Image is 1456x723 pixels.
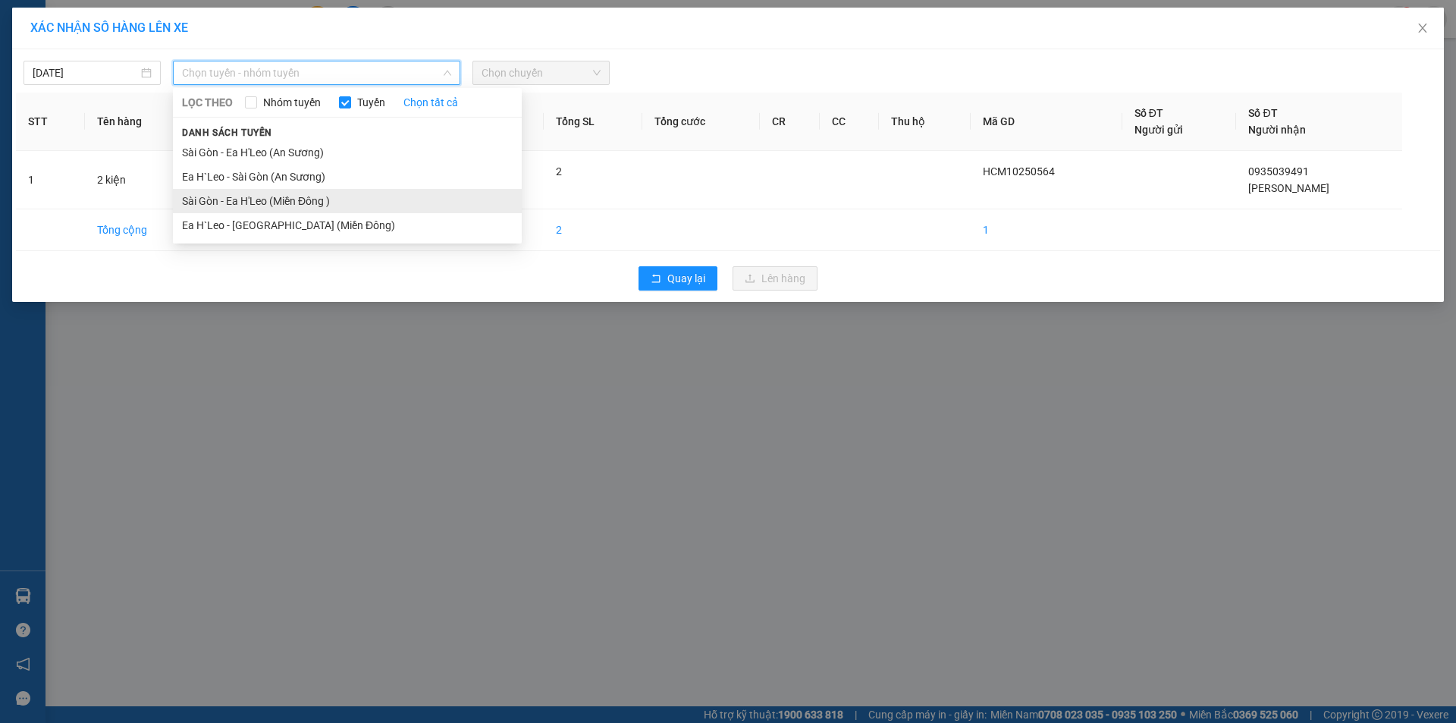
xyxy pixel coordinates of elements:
[556,165,562,178] span: 2
[1401,8,1444,50] button: Close
[173,126,281,140] span: Danh sách tuyến
[482,61,601,84] span: Chọn chuyến
[879,93,971,151] th: Thu hộ
[1417,22,1429,34] span: close
[1248,107,1277,119] span: Số ĐT
[257,94,327,111] span: Nhóm tuyến
[85,209,202,251] td: Tổng cộng
[173,213,522,237] li: Ea H`Leo - [GEOGRAPHIC_DATA] (Miền Đông)
[760,93,820,151] th: CR
[733,266,817,291] button: uploadLên hàng
[85,93,202,151] th: Tên hàng
[639,266,717,291] button: rollbackQuay lại
[544,209,642,251] td: 2
[173,140,522,165] li: Sài Gòn - Ea H'Leo (An Sương)
[983,165,1055,178] span: HCM10250564
[16,93,85,151] th: STT
[1248,182,1329,194] span: [PERSON_NAME]
[173,165,522,189] li: Ea H`Leo - Sài Gòn (An Sương)
[642,93,760,151] th: Tổng cước
[1248,124,1306,136] span: Người nhận
[443,68,452,77] span: down
[820,93,880,151] th: CC
[971,93,1122,151] th: Mã GD
[182,94,233,111] span: LỌC THEO
[403,94,458,111] a: Chọn tất cả
[971,209,1122,251] td: 1
[30,20,188,35] span: XÁC NHẬN SỐ HÀNG LÊN XE
[544,93,642,151] th: Tổng SL
[85,151,202,209] td: 2 kiện
[16,151,85,209] td: 1
[1134,107,1163,119] span: Số ĐT
[1134,124,1183,136] span: Người gửi
[182,61,451,84] span: Chọn tuyến - nhóm tuyến
[351,94,391,111] span: Tuyến
[33,64,138,81] input: 12/10/2025
[173,189,522,213] li: Sài Gòn - Ea H'Leo (Miền Đông )
[667,270,705,287] span: Quay lại
[651,273,661,285] span: rollback
[1248,165,1309,178] span: 0935039491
